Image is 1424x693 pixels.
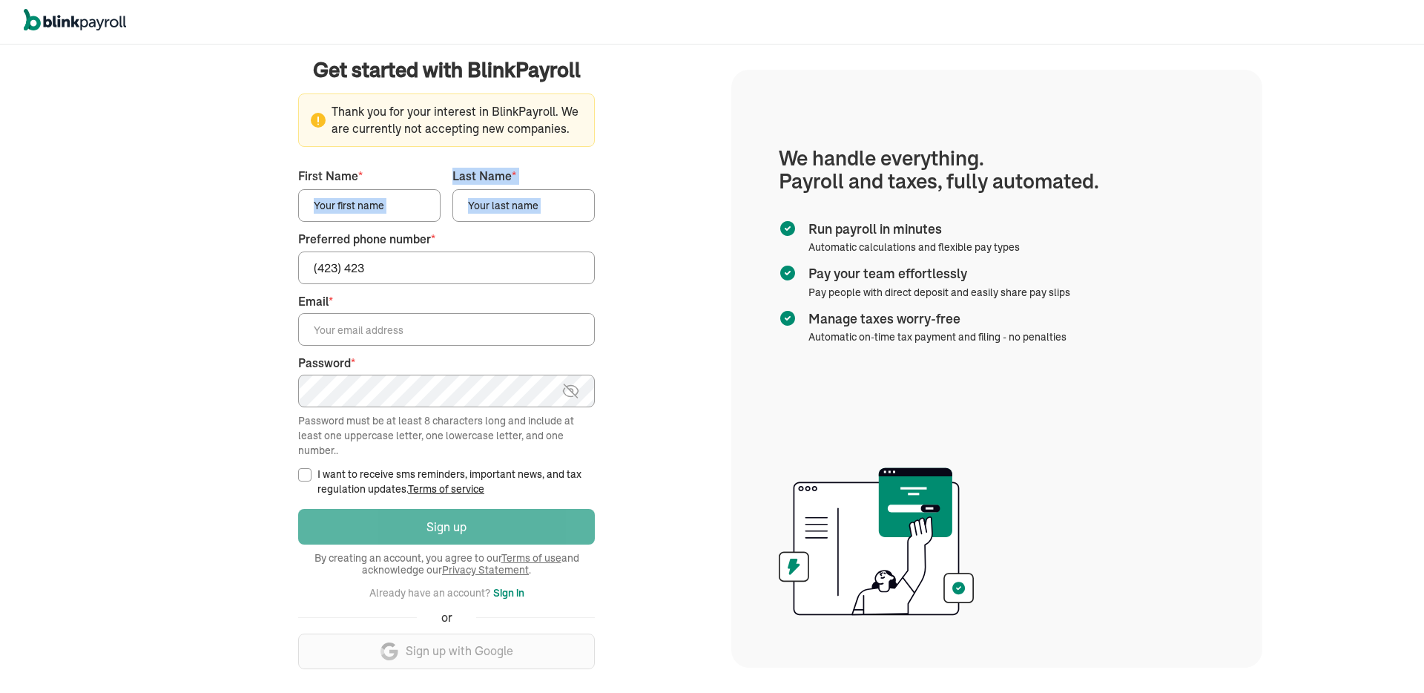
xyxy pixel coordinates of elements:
label: First Name [298,168,441,185]
input: Your phone number [298,252,595,284]
button: Sign in [493,584,524,602]
span: Automatic on-time tax payment and filing - no penalties [808,330,1067,344]
button: Sign up [298,509,595,545]
img: checkmark [779,309,797,327]
img: logo [24,9,126,31]
span: Pay people with direct deposit and easily share pay slips [808,286,1070,299]
a: Terms of use [501,551,561,565]
span: By creating an account, you agree to our and acknowledge our . [298,552,595,576]
span: Pay your team effortlessly [808,264,1064,283]
img: illustration [779,463,974,620]
span: Manage taxes worry-free [808,309,1061,329]
h1: We handle everything. Payroll and taxes, fully automated. [779,147,1215,193]
span: or [441,609,452,626]
label: Preferred phone number [298,231,595,248]
img: eye [561,382,580,400]
img: checkmark [779,264,797,282]
span: Run payroll in minutes [808,220,1014,239]
label: I want to receive sms reminders, important news, and tax regulation updates. [317,467,595,496]
div: Password must be at least 8 characters long and include at least one uppercase letter, one lowerc... [298,413,595,458]
label: Email [298,293,595,310]
span: Thank you for your interest in BlinkPayroll. We are currently not accepting new companies. [311,103,582,137]
span: Already have an account? [369,586,490,600]
span: Automatic calculations and flexible pay types [808,240,1020,254]
input: Your email address [298,313,595,346]
a: Terms of service [408,482,484,496]
a: Privacy Statement [442,563,529,577]
input: Your last name [452,189,595,222]
span: Get started with BlinkPayroll [313,55,581,85]
label: Last Name [452,168,595,185]
label: Password [298,355,595,372]
iframe: Chat Widget [1170,533,1424,693]
img: checkmark [779,220,797,237]
input: Your first name [298,189,441,222]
